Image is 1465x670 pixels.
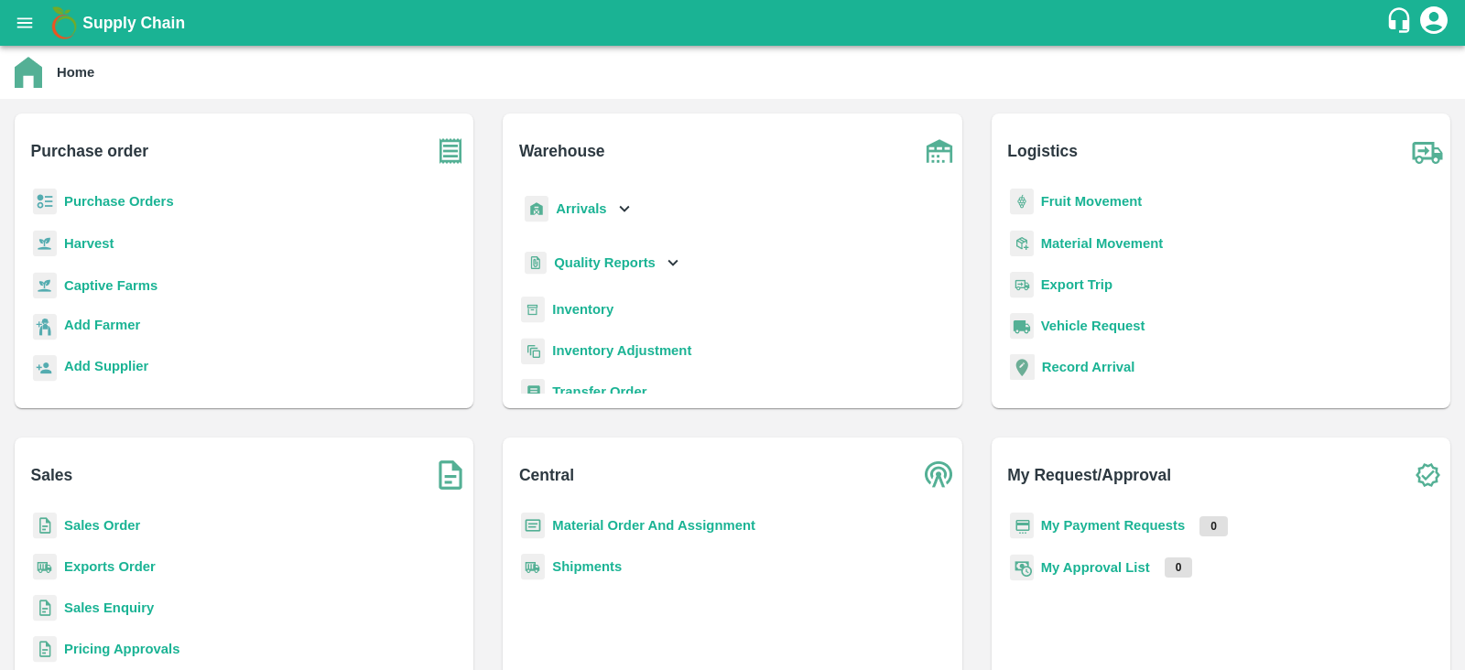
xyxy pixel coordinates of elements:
a: Supply Chain [82,10,1385,36]
div: account of current user [1417,4,1450,42]
p: 0 [1199,516,1228,536]
b: Supply Chain [82,14,185,32]
a: Export Trip [1041,277,1112,292]
img: reciept [33,189,57,215]
a: My Approval List [1041,560,1150,575]
img: purchase [428,128,473,174]
img: harvest [33,272,57,299]
img: sales [33,636,57,663]
a: Add Farmer [64,315,140,340]
img: farmer [33,314,57,340]
b: Purchase order [31,138,148,164]
img: check [1405,452,1450,498]
b: Warehouse [519,138,605,164]
img: harvest [33,230,57,257]
a: Fruit Movement [1041,194,1143,209]
a: Shipments [552,559,622,574]
a: My Payment Requests [1041,518,1186,533]
a: Transfer Order [552,384,646,399]
a: Vehicle Request [1041,319,1145,333]
div: Arrivals [521,189,635,230]
a: Exports Order [64,559,156,574]
img: supplier [33,355,57,382]
a: Add Supplier [64,356,148,381]
a: Material Order And Assignment [552,518,755,533]
img: logo [46,5,82,41]
div: customer-support [1385,6,1417,39]
img: whInventory [521,297,545,323]
a: Captive Farms [64,278,157,293]
img: soSales [428,452,473,498]
a: Material Movement [1041,236,1164,251]
a: Inventory [552,302,613,317]
b: Central [519,462,574,488]
a: Pricing Approvals [64,642,179,656]
div: Quality Reports [521,244,683,282]
img: vehicle [1010,313,1034,340]
b: Add Supplier [64,359,148,373]
img: whTransfer [521,379,545,405]
img: home [15,57,42,88]
button: open drawer [4,2,46,44]
a: Record Arrival [1042,360,1135,374]
b: Logistics [1007,138,1078,164]
img: qualityReport [525,252,547,275]
img: sales [33,513,57,539]
img: delivery [1010,272,1034,298]
img: whArrival [525,196,548,222]
img: centralMaterial [521,513,545,539]
img: shipments [521,554,545,580]
a: Sales Order [64,518,140,533]
img: recordArrival [1010,354,1035,380]
img: payment [1010,513,1034,539]
img: sales [33,595,57,621]
a: Inventory Adjustment [552,343,691,358]
b: My Request/Approval [1007,462,1171,488]
img: material [1010,230,1034,257]
img: approval [1010,554,1034,581]
img: inventory [521,338,545,364]
img: fruit [1010,189,1034,215]
a: Harvest [64,236,114,251]
img: central [917,452,962,498]
b: Arrivals [556,201,606,216]
a: Sales Enquiry [64,600,154,615]
img: shipments [33,554,57,580]
b: Add Farmer [64,318,140,332]
a: Purchase Orders [64,194,174,209]
b: Home [57,65,94,80]
img: truck [1405,128,1450,174]
img: warehouse [917,128,962,174]
b: Sales [31,462,73,488]
b: Quality Reports [554,255,656,270]
p: 0 [1165,557,1193,578]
